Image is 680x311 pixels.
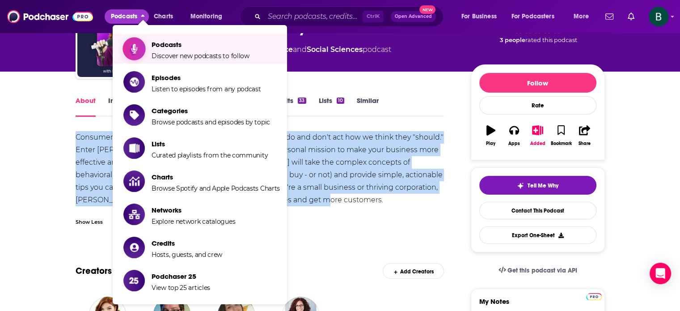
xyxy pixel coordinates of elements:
[649,7,668,26] img: User Profile
[649,7,668,26] button: Show profile menu
[319,96,344,117] a: Lists10
[111,10,137,23] span: Podcasts
[479,96,596,115] div: Rate
[152,217,235,226] span: Explore network catalogues
[148,9,178,24] a: Charts
[550,141,571,146] div: Bookmark
[479,226,596,244] button: Export One-Sheet
[567,9,600,24] button: open menu
[624,9,638,24] a: Show notifications dropdown
[383,263,444,279] div: Add Creators
[574,10,589,23] span: More
[152,118,270,126] span: Browse podcasts and episodes by topic
[517,182,524,189] img: tell me why sparkle
[549,119,573,152] button: Bookmark
[7,8,93,25] img: Podchaser - Follow, Share and Rate Podcasts
[586,293,602,300] img: Podchaser Pro
[307,45,363,54] a: Social Sciences
[508,141,520,146] div: Apps
[337,98,344,104] div: 10
[511,10,554,23] span: For Podcasters
[500,37,525,43] span: 3 people
[154,10,173,23] span: Charts
[650,263,671,284] div: Open Intercom Messenger
[530,141,545,146] div: Added
[190,10,222,23] span: Monitoring
[152,85,261,93] span: Listen to episodes from any podcast
[152,40,249,49] span: Podcasts
[479,202,596,219] a: Contact This Podcast
[507,267,577,274] span: Get this podcast via API
[108,96,152,117] a: InsightsPodchaser Pro
[152,73,261,82] span: Episodes
[105,9,149,24] button: close menu
[152,239,222,247] span: Credits
[76,96,96,117] a: About
[455,9,508,24] button: open menu
[461,10,497,23] span: For Business
[479,176,596,195] button: tell me why sparkleTell Me Why
[152,284,210,292] span: View top 25 articles
[357,96,379,117] a: Similar
[573,119,596,152] button: Share
[152,107,270,115] span: Categories
[264,9,363,24] input: Search podcasts, credits, & more...
[152,251,222,259] span: Hosts, guests, and crew
[586,292,602,300] a: Pro website
[419,5,435,14] span: New
[152,52,249,60] span: Discover new podcasts to follow
[395,14,432,19] span: Open Advanced
[152,140,268,148] span: Lists
[528,182,558,189] span: Tell Me Why
[491,260,584,281] a: Get this podcast via API
[248,6,452,27] div: Search podcasts, credits, & more...
[391,11,436,22] button: Open AdvancedNew
[503,119,526,152] button: Apps
[479,119,503,152] button: Play
[76,131,444,206] div: Consumers are weird. They don't do what they say they will do and don't act how we think they "sh...
[602,9,617,24] a: Show notifications dropdown
[152,173,280,181] span: Charts
[363,11,384,22] span: Ctrl K
[579,141,591,146] div: Share
[152,272,210,281] span: Podchaser 25
[506,9,567,24] button: open menu
[526,119,549,152] button: Added
[152,151,268,159] span: Curated playlists from the community
[152,184,280,192] span: Browse Spotify and Apple Podcasts Charts
[486,141,495,146] div: Play
[76,265,150,277] a: Creators & Guests
[479,73,596,93] button: Follow
[152,206,235,214] span: Networks
[525,37,577,43] span: rated this podcast
[649,7,668,26] span: Logged in as betsy46033
[184,9,234,24] button: open menu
